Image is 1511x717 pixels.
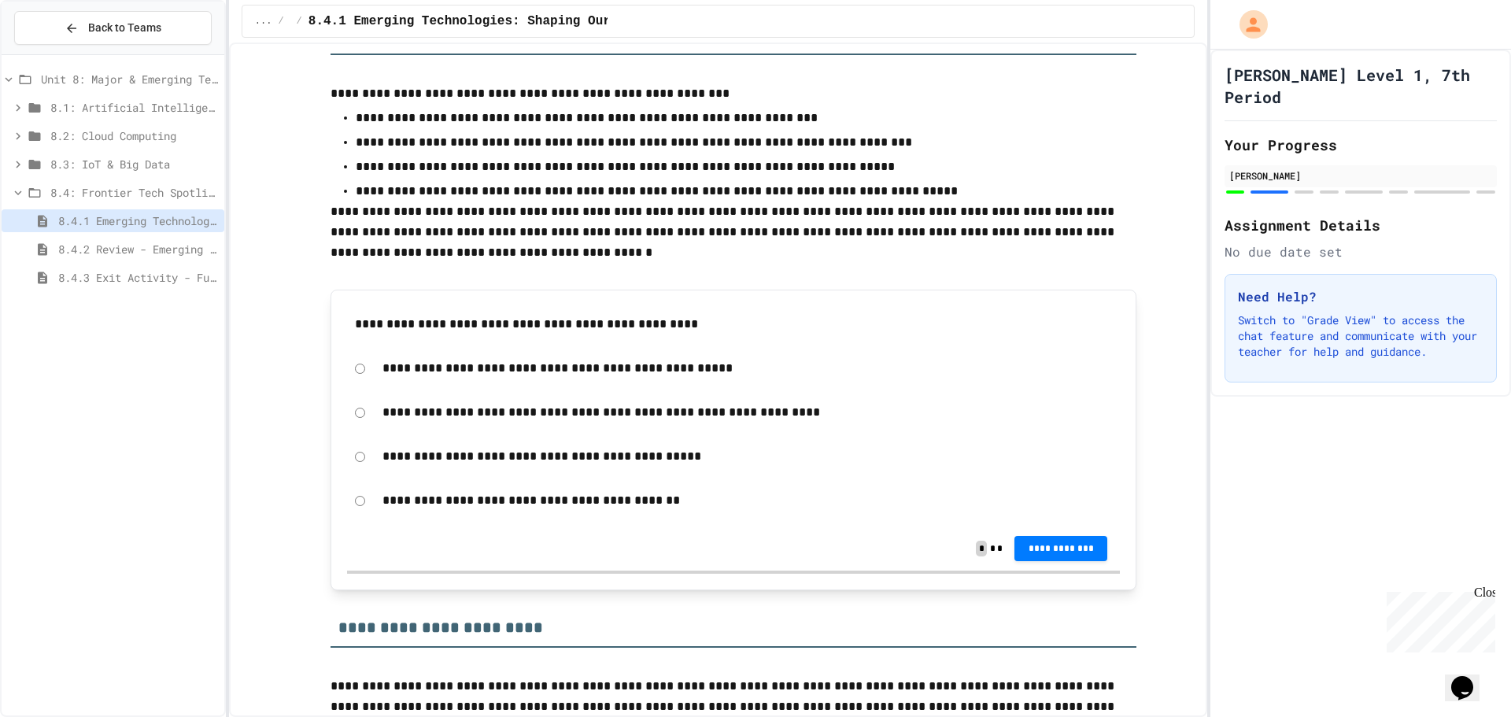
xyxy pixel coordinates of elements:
h2: Assignment Details [1225,214,1497,236]
span: 8.4.1 Emerging Technologies: Shaping Our Digital Future [58,213,218,229]
h1: [PERSON_NAME] Level 1, 7th Period [1225,64,1497,108]
span: 8.3: IoT & Big Data [50,156,218,172]
iframe: chat widget [1445,654,1495,701]
iframe: chat widget [1380,586,1495,652]
span: Back to Teams [88,20,161,36]
span: 8.4.2 Review - Emerging Technologies: Shaping Our Digital Future [58,241,218,257]
button: Back to Teams [14,11,212,45]
span: Unit 8: Major & Emerging Technologies [41,71,218,87]
span: / [297,15,302,28]
span: ... [255,15,272,28]
h3: Need Help? [1238,287,1483,306]
span: / [278,15,283,28]
div: Chat with us now!Close [6,6,109,100]
div: No due date set [1225,242,1497,261]
span: 8.4.3 Exit Activity - Future Tech Challenge [58,269,218,286]
span: 8.4.1 Emerging Technologies: Shaping Our Digital Future [308,12,724,31]
div: [PERSON_NAME] [1229,168,1492,183]
h2: Your Progress [1225,134,1497,156]
span: 8.4: Frontier Tech Spotlight [50,184,218,201]
p: Switch to "Grade View" to access the chat feature and communicate with your teacher for help and ... [1238,312,1483,360]
span: 8.2: Cloud Computing [50,128,218,144]
div: My Account [1223,6,1272,43]
span: 8.1: Artificial Intelligence Basics [50,99,218,116]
